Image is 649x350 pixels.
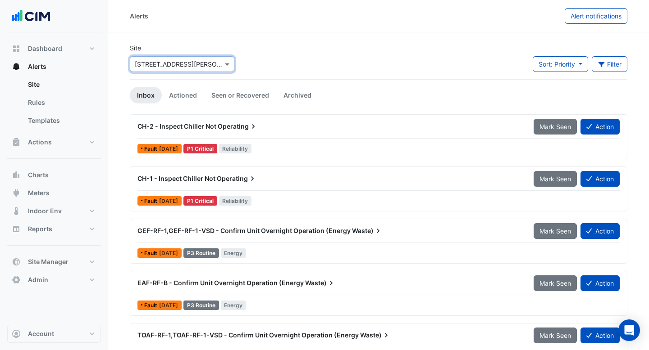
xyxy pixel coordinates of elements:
span: Fri 12-Sep-2025 04:15 CEST [159,197,178,204]
span: CH-2 - Inspect Chiller Not [137,122,216,130]
span: Mark Seen [539,332,571,339]
span: TOAF-RF-1,TOAF-RF-1-VSD - Confirm Unit Overnight Operation (Energy [137,331,359,339]
span: Account [28,329,54,338]
span: Mark Seen [539,123,571,130]
app-icon: Dashboard [12,44,21,53]
a: Archived [276,87,319,103]
span: Waste) [305,278,336,287]
button: Account [7,325,101,343]
img: Company Logo [11,7,51,25]
span: Reports [28,224,52,233]
a: Templates [21,112,101,130]
span: Mark Seen [539,227,571,235]
label: Site [130,43,141,53]
span: Fri 12-Sep-2025 16:00 CEST [159,302,178,309]
app-icon: Site Manager [12,257,21,266]
button: Sort: Priority [533,56,588,72]
button: Dashboard [7,40,101,58]
a: Actioned [162,87,204,103]
span: CH-1 - Inspect Chiller Not [137,175,215,182]
button: Action [580,119,620,135]
a: Inbox [130,87,162,103]
span: Mark Seen [539,279,571,287]
button: Alerts [7,58,101,76]
app-icon: Alerts [12,62,21,71]
span: Mon 15-Sep-2025 10:15 CEST [159,145,178,152]
app-icon: Indoor Env [12,206,21,215]
span: Waste) [360,331,391,340]
button: Action [580,275,620,291]
span: Operating [217,174,257,183]
button: Actions [7,133,101,151]
button: Reports [7,220,101,238]
button: Indoor Env [7,202,101,220]
span: Waste) [352,226,383,235]
span: Site Manager [28,257,69,266]
div: P1 Critical [183,196,217,206]
span: Energy [221,248,247,258]
span: Mark Seen [539,175,571,183]
button: Meters [7,184,101,202]
div: Open Intercom Messenger [618,319,640,341]
span: Reliability [219,196,252,206]
span: Fault [144,198,159,204]
span: Indoor Env [28,206,62,215]
span: GEF-RF-1,GEF-RF-1-VSD - Confirm Unit Overnight Operation (Energy [137,227,351,234]
a: Seen or Recovered [204,87,276,103]
span: EAF-RF-B - Confirm Unit Overnight Operation (Energy [137,279,304,287]
span: Reliability [219,144,252,153]
div: P3 Routine [183,301,219,310]
span: Fault [144,251,159,256]
a: Rules [21,94,101,112]
button: Action [580,223,620,239]
div: P1 Critical [183,144,217,153]
app-icon: Meters [12,188,21,197]
app-icon: Reports [12,224,21,233]
app-icon: Actions [12,138,21,147]
button: Action [580,328,620,343]
span: Alerts [28,62,46,71]
div: Alerts [7,76,101,133]
span: Meters [28,188,50,197]
span: Energy [221,301,247,310]
button: Mark Seen [534,171,577,187]
span: Admin [28,275,48,284]
button: Mark Seen [534,328,577,343]
button: Admin [7,271,101,289]
span: Actions [28,138,52,147]
a: Site [21,76,101,94]
div: Alerts [130,11,148,21]
span: Dashboard [28,44,62,53]
button: Mark Seen [534,223,577,239]
button: Mark Seen [534,119,577,135]
button: Filter [592,56,628,72]
button: Action [580,171,620,187]
span: Fault [144,146,159,152]
button: Mark Seen [534,275,577,291]
button: Charts [7,166,101,184]
span: Sort: Priority [539,60,575,68]
app-icon: Charts [12,171,21,179]
span: Alert notifications [571,12,622,20]
app-icon: Admin [12,275,21,284]
span: Operating [218,122,258,131]
div: P3 Routine [183,248,219,258]
span: Fri 12-Sep-2025 16:00 CEST [159,250,178,256]
button: Alert notifications [565,8,627,24]
span: Charts [28,171,49,179]
button: Site Manager [7,253,101,271]
span: Fault [144,303,159,308]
